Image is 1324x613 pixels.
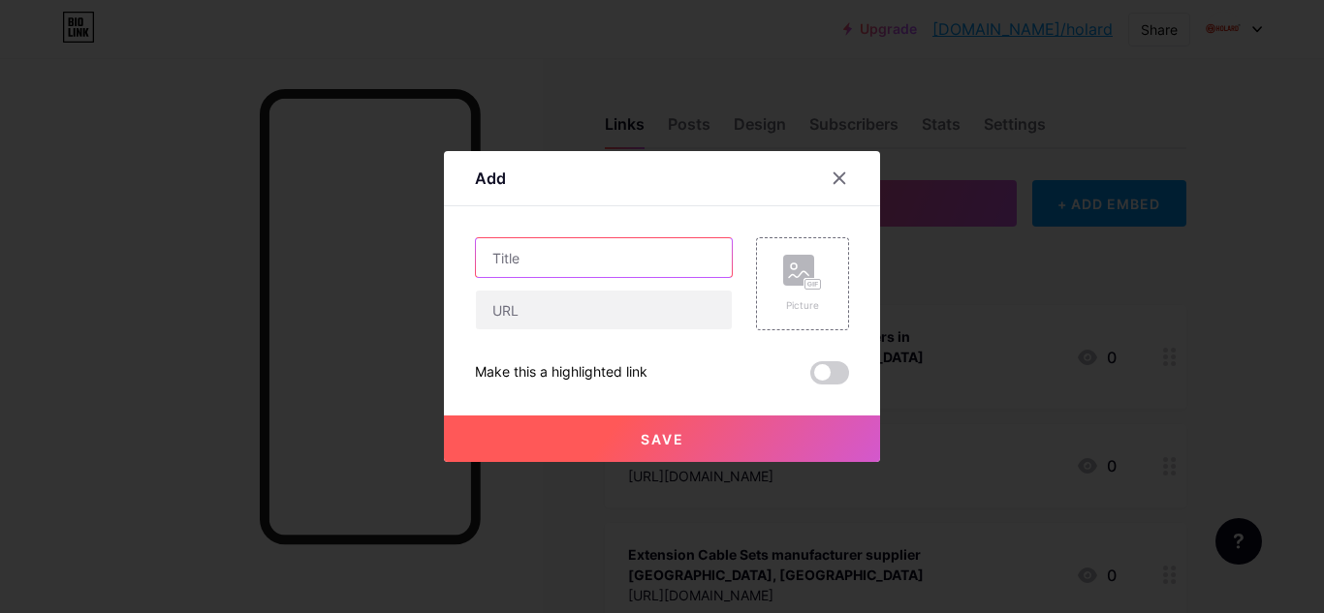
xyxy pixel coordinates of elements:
[783,298,822,313] div: Picture
[476,291,732,329] input: URL
[641,431,684,447] span: Save
[475,361,647,384] div: Make this a highlighted link
[475,167,506,190] div: Add
[444,415,880,462] button: Save
[476,238,732,277] input: Title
